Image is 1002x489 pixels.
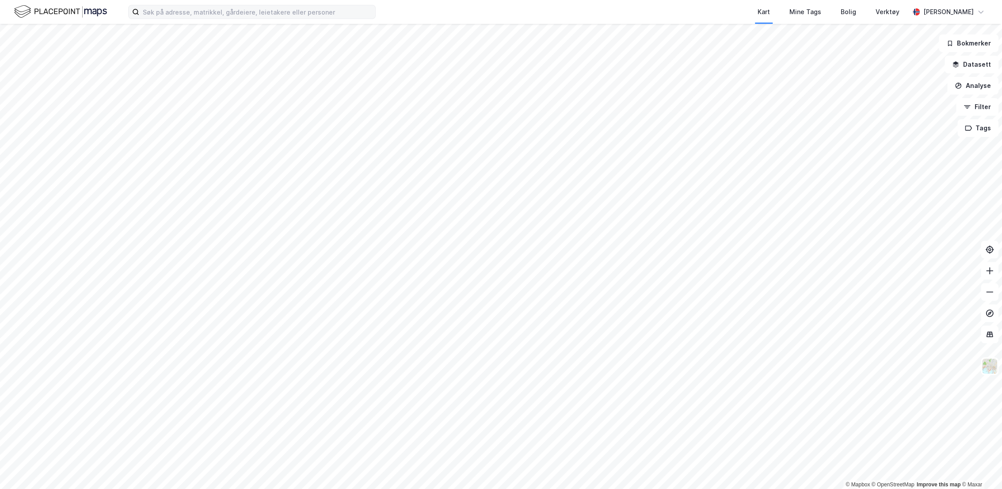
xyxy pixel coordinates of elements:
iframe: Chat Widget [958,447,1002,489]
div: Kontrollprogram for chat [958,447,1002,489]
div: Bolig [841,7,856,17]
div: [PERSON_NAME] [923,7,974,17]
div: Verktøy [876,7,899,17]
input: Søk på adresse, matrikkel, gårdeiere, leietakere eller personer [139,5,375,19]
div: Kart [758,7,770,17]
div: Mine Tags [789,7,821,17]
img: logo.f888ab2527a4732fd821a326f86c7f29.svg [14,4,107,19]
